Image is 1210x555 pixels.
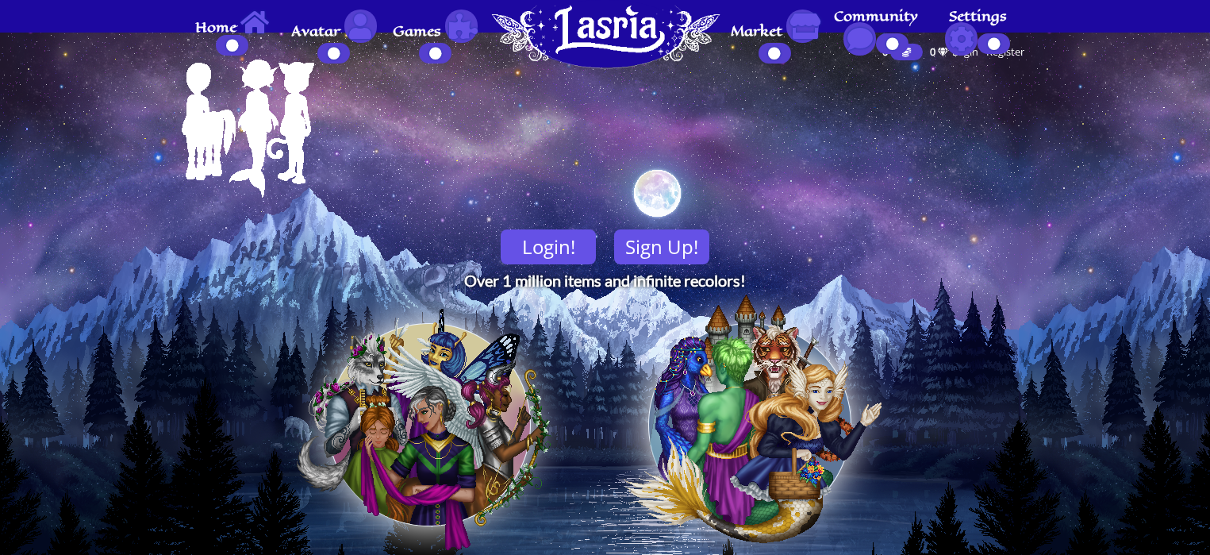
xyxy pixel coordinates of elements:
[501,229,596,264] a: Login!
[949,10,1007,22] span: Settings
[284,222,927,288] h1: Over 1 million items and infinite recolors!
[614,229,709,264] a: Sign Up!
[195,21,236,33] span: Home
[834,10,918,22] span: Community
[393,25,441,37] span: Games
[182,56,321,198] img: Default Avatar
[731,25,782,37] span: Market
[925,40,948,63] a: 0
[291,25,340,37] span: Avatar
[930,44,935,59] span: 0
[486,67,724,141] a: Home
[182,189,321,200] a: Avatar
